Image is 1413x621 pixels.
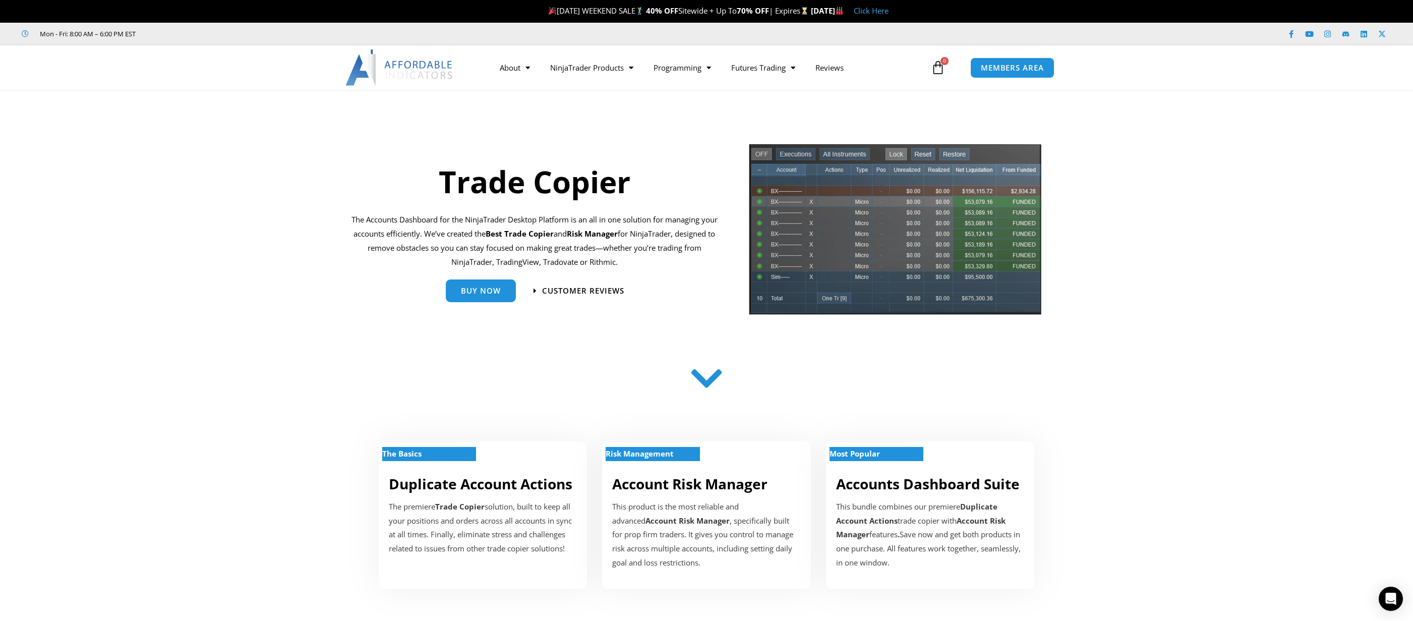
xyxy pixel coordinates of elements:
[546,6,811,16] span: [DATE] WEEKEND SALE Sitewide + Up To | Expires
[801,7,808,15] img: ⌛
[737,6,769,16] strong: 70% OFF
[461,287,501,295] span: Buy Now
[940,57,949,65] span: 0
[811,6,844,16] strong: [DATE]
[542,287,624,295] span: Customer Reviews
[389,500,577,556] p: The premiere solution, built to keep all your positions and orders across all accounts in sync at...
[898,529,900,539] b: .
[916,53,960,82] a: 0
[970,58,1054,78] a: MEMBERS AREA
[836,500,1024,570] div: This bundle combines our premiere trade copier with features Save now and get both products in on...
[1379,587,1403,611] div: Open Intercom Messenger
[721,56,805,79] a: Futures Trading
[643,56,721,79] a: Programming
[854,6,889,16] a: Click Here
[351,160,718,203] h1: Trade Copier
[836,474,1020,493] a: Accounts Dashboard Suite
[490,56,928,79] nav: Menu
[446,279,516,302] a: Buy Now
[486,229,554,239] b: Best Trade Copier
[345,49,454,86] img: LogoAI | Affordable Indicators – NinjaTrader
[567,229,618,239] strong: Risk Manager
[645,516,730,526] strong: Account Risk Manager
[836,501,997,526] b: Duplicate Account Actions
[646,6,678,16] strong: 40% OFF
[389,474,572,493] a: Duplicate Account Actions
[836,7,843,15] img: 🏭
[606,448,674,459] strong: Risk Management
[382,448,422,459] strong: The Basics
[534,287,624,295] a: Customer Reviews
[549,7,556,15] img: 🎉
[636,7,643,15] img: 🏌️‍♂️
[612,500,800,570] p: This product is the most reliable and advanced , specifically built for prop firm traders. It giv...
[981,64,1044,72] span: MEMBERS AREA
[836,516,1006,540] b: Account Risk Manager
[748,143,1042,323] img: tradecopier | Affordable Indicators – NinjaTrader
[490,56,540,79] a: About
[612,474,768,493] a: Account Risk Manager
[830,448,880,459] strong: Most Popular
[37,28,136,40] span: Mon - Fri: 8:00 AM – 6:00 PM EST
[435,501,485,512] strong: Trade Copier
[805,56,854,79] a: Reviews
[540,56,643,79] a: NinjaTrader Products
[351,213,718,269] p: The Accounts Dashboard for the NinjaTrader Desktop Platform is an all in one solution for managin...
[150,29,301,39] iframe: Customer reviews powered by Trustpilot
